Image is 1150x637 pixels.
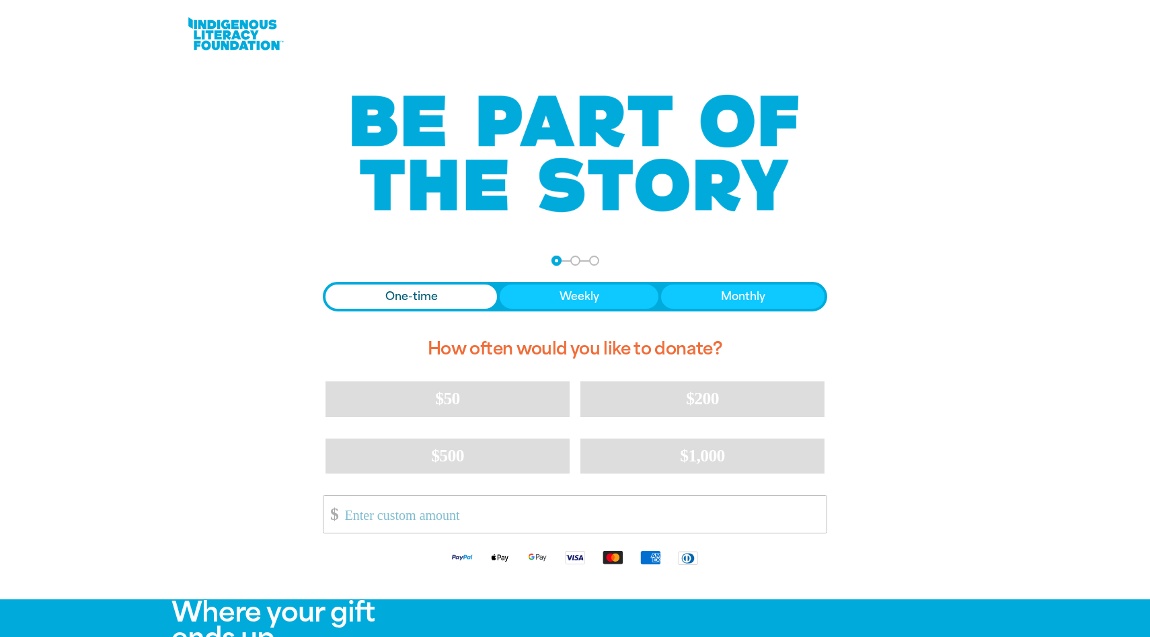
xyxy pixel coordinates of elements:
[551,256,562,266] button: Navigate to step 1 of 3 to enter your donation amount
[323,499,338,529] span: $
[500,285,658,309] button: Weekly
[721,289,765,305] span: Monthly
[443,550,481,565] img: Paypal logo
[556,550,594,565] img: Visa logo
[481,550,519,565] img: Apple Pay logo
[594,550,631,565] img: Mastercard logo
[385,289,438,305] span: One-time
[323,282,827,311] div: Donation frequency
[325,381,570,416] button: $50
[323,539,827,576] div: Available payment methods
[669,550,707,566] img: Diners Club logo
[519,550,556,565] img: Google Pay logo
[661,285,825,309] button: Monthly
[570,256,580,266] button: Navigate to step 2 of 3 to enter your details
[340,68,810,239] img: Be part of the story
[680,446,725,465] span: $1,000
[431,446,464,465] span: $500
[325,285,497,309] button: One-time
[325,439,570,474] button: $500
[560,289,599,305] span: Weekly
[589,256,599,266] button: Navigate to step 3 of 3 to enter your payment details
[580,381,825,416] button: $200
[631,550,669,565] img: American Express logo
[336,496,827,533] input: Enter custom amount
[580,439,825,474] button: $1,000
[686,389,719,408] span: $200
[435,389,459,408] span: $50
[323,328,827,371] h2: How often would you like to donate?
